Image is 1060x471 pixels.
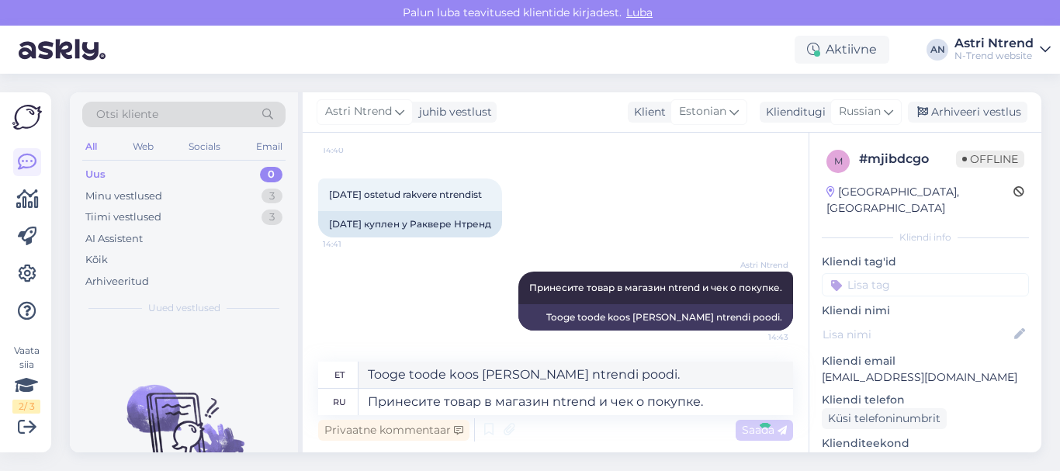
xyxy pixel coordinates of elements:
span: 14:40 [323,140,381,160]
div: [GEOGRAPHIC_DATA], [GEOGRAPHIC_DATA] [826,184,1013,216]
p: Kliendi email [822,353,1029,369]
div: 3 [262,189,282,204]
div: Kõik [85,252,108,268]
div: Tooge toode koos [PERSON_NAME] ntrendi poodi. [518,304,793,331]
div: Arhiveeritud [85,274,149,289]
div: juhib vestlust [413,104,492,120]
div: Aktiivne [795,36,889,64]
span: Offline [956,151,1024,168]
div: Web [130,137,157,157]
p: Klienditeekond [822,435,1029,452]
div: 0 [260,167,282,182]
div: Tiimi vestlused [85,210,161,225]
span: 14:43 [730,331,788,343]
div: Vaata siia [12,344,40,414]
div: Socials [185,137,223,157]
div: Arhiveeri vestlus [908,102,1027,123]
a: Astri NtrendN-Trend website [954,37,1051,62]
span: Estonian [679,103,726,120]
p: [EMAIL_ADDRESS][DOMAIN_NAME] [822,369,1029,386]
div: Küsi telefoninumbrit [822,408,947,429]
input: Lisa nimi [823,326,1011,343]
div: N-Trend website [954,50,1034,62]
span: 14:41 [323,238,381,250]
div: Minu vestlused [85,189,162,204]
div: Uus [85,167,106,182]
span: m [834,155,843,167]
div: Email [253,137,286,157]
div: All [82,137,100,157]
div: Klienditugi [760,104,826,120]
span: Astri Ntrend [730,259,788,271]
p: Kliendi tag'id [822,254,1029,270]
span: Принесите товар в магазин ntrend и чек о покупке. [529,282,782,293]
span: Luba [622,5,657,19]
div: AI Assistent [85,231,143,247]
p: Kliendi nimi [822,303,1029,319]
div: 2 / 3 [12,400,40,414]
span: [DATE] ostetud rakvere ntrendist [329,189,482,200]
div: Kliendi info [822,230,1029,244]
span: Uued vestlused [148,301,220,315]
div: Astri Ntrend [954,37,1034,50]
span: Astri Ntrend [325,103,392,120]
div: Klient [628,104,666,120]
div: AN [927,39,948,61]
span: Russian [839,103,881,120]
div: [DATE] куплен у Раквере Нтренд [318,211,502,237]
img: Askly Logo [12,105,42,130]
span: Otsi kliente [96,106,158,123]
div: # mjibdcgo [859,150,956,168]
p: Kliendi telefon [822,392,1029,408]
div: 3 [262,210,282,225]
input: Lisa tag [822,273,1029,296]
